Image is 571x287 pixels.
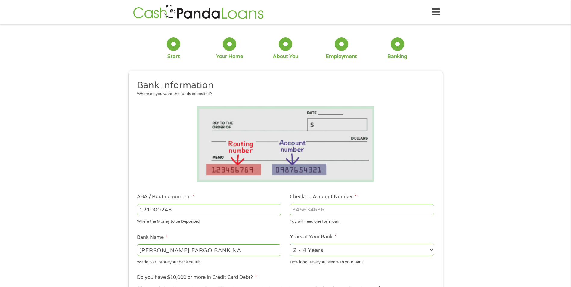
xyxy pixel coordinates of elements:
[290,194,357,200] label: Checking Account Number
[131,4,265,21] img: GetLoanNow Logo
[326,53,357,60] div: Employment
[137,234,168,241] label: Bank Name
[290,217,434,225] div: You will need one for a loan.
[216,53,243,60] div: Your Home
[167,53,180,60] div: Start
[290,234,337,240] label: Years at Your Bank
[137,257,281,265] div: We do NOT store your bank details!
[273,53,298,60] div: About You
[137,274,257,281] label: Do you have $10,000 or more in Credit Card Debt?
[290,204,434,215] input: 345634636
[290,257,434,265] div: How long Have you been with your Bank
[137,217,281,225] div: Where the Money to be Deposited
[137,91,430,97] div: Where do you want the funds deposited?
[387,53,407,60] div: Banking
[197,106,375,182] img: Routing number location
[137,194,194,200] label: ABA / Routing number
[137,79,430,91] h2: Bank Information
[137,204,281,215] input: 263177916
